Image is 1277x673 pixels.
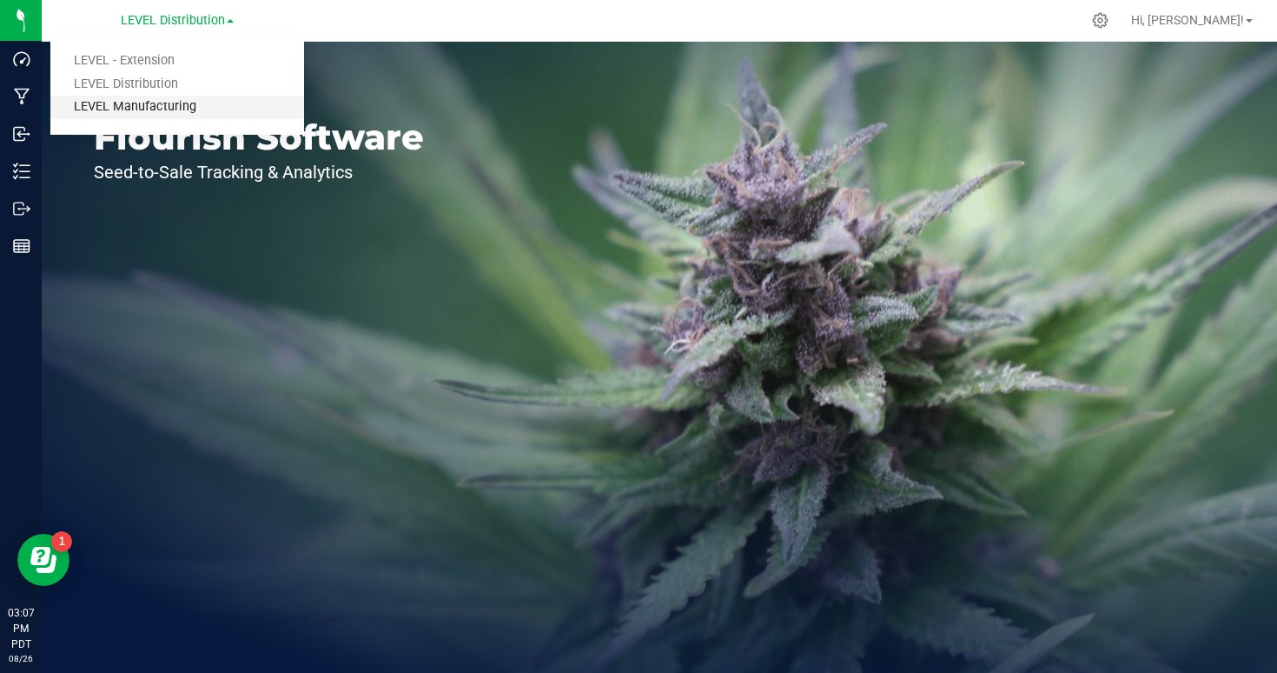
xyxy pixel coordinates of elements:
[51,531,72,552] iframe: Resource center unread badge
[121,13,225,28] span: LEVEL Distribution
[13,237,30,255] inline-svg: Reports
[50,50,304,73] a: LEVEL - Extension
[1089,12,1111,29] div: Manage settings
[13,50,30,68] inline-svg: Dashboard
[13,200,30,217] inline-svg: Outbound
[50,96,304,119] a: LEVEL Manufacturing
[17,534,69,586] iframe: Resource center
[8,652,34,665] p: 08/26
[50,73,304,97] a: LEVEL Distribution
[94,120,424,155] p: Flourish Software
[94,163,424,181] p: Seed-to-Sale Tracking & Analytics
[1131,13,1244,27] span: Hi, [PERSON_NAME]!
[13,125,30,143] inline-svg: Inbound
[13,88,30,105] inline-svg: Manufacturing
[13,163,30,180] inline-svg: Inventory
[8,605,34,652] p: 03:07 PM PDT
